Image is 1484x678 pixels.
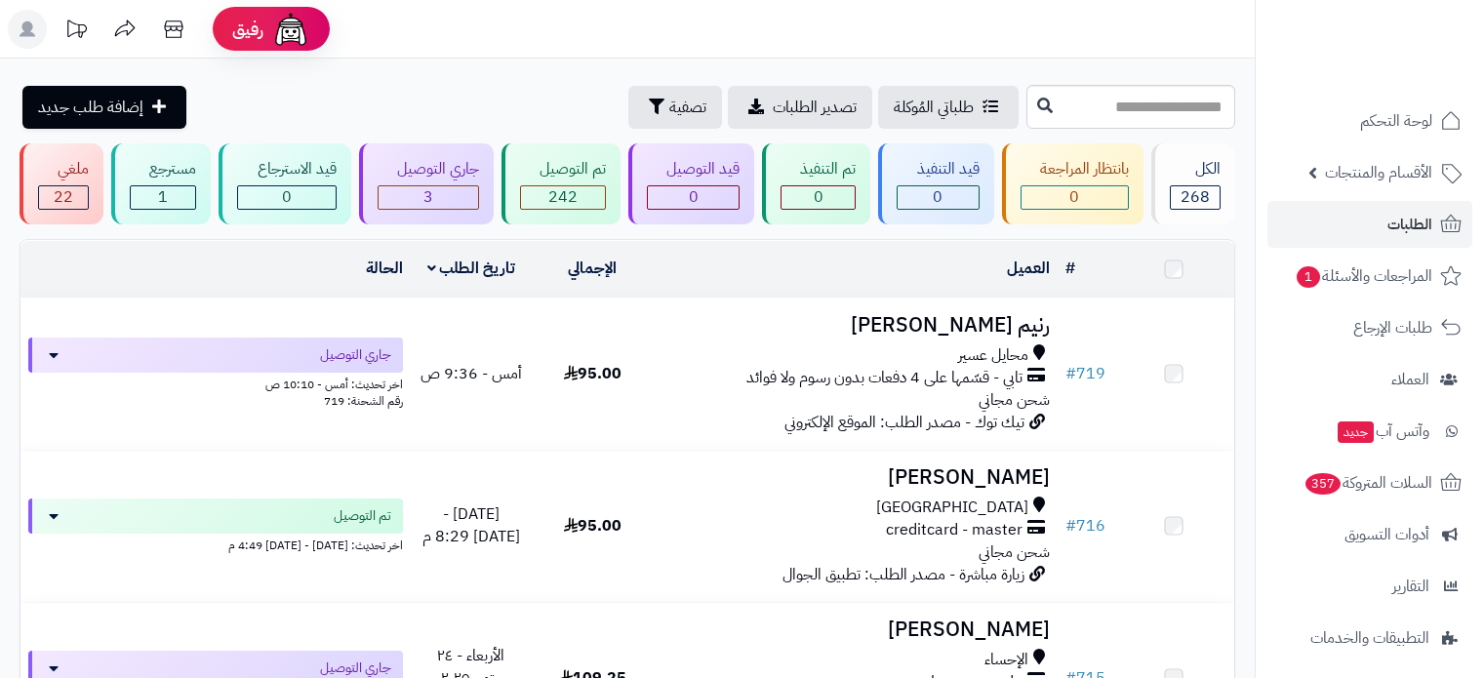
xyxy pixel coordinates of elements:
[1360,107,1432,135] span: لوحة التحكم
[1310,624,1429,652] span: التطبيقات والخدمات
[130,158,196,180] div: مسترجع
[1338,421,1374,443] span: جديد
[1267,98,1472,144] a: لوحة التحكم
[728,86,872,129] a: تصدير الطلبات
[1147,143,1239,224] a: الكل268
[38,96,143,119] span: إضافة طلب جديد
[282,185,292,209] span: 0
[423,185,433,209] span: 3
[661,618,1049,641] h3: [PERSON_NAME]
[1065,257,1075,280] a: #
[894,96,974,119] span: طلباتي المُوكلة
[689,185,699,209] span: 0
[661,466,1049,489] h3: [PERSON_NAME]
[628,86,722,129] button: تصفية
[521,186,605,209] div: 242
[1065,362,1076,385] span: #
[874,143,997,224] a: قيد التنفيذ 0
[898,186,978,209] div: 0
[979,540,1050,564] span: شحن مجاني
[271,10,310,49] img: ai-face.png
[22,86,186,129] a: إضافة طلب جديد
[647,158,740,180] div: قيد التوصيل
[979,388,1050,412] span: شحن مجاني
[1267,201,1472,248] a: الطلبات
[897,158,979,180] div: قيد التنفيذ
[624,143,758,224] a: قيد التوصيل 0
[782,186,855,209] div: 0
[1305,473,1341,495] span: 357
[39,186,88,209] div: 22
[28,534,403,554] div: اخر تحديث: [DATE] - [DATE] 4:49 م
[158,185,168,209] span: 1
[661,314,1049,337] h3: رنيم [PERSON_NAME]
[669,96,706,119] span: تصفية
[237,158,336,180] div: قيد الاسترجاع
[564,362,622,385] span: 95.00
[215,143,354,224] a: قيد الاسترجاع 0
[1295,262,1432,290] span: المراجعات والأسئلة
[1387,211,1432,238] span: الطلبات
[1267,304,1472,351] a: طلبات الإرجاع
[320,345,391,365] span: جاري التوصيل
[427,257,516,280] a: تاريخ الطلب
[131,186,195,209] div: 1
[320,658,391,678] span: جاري التوصيل
[355,143,498,224] a: جاري التوصيل 3
[781,158,856,180] div: تم التنفيذ
[38,158,89,180] div: ملغي
[1325,159,1432,186] span: الأقسام والمنتجات
[232,18,263,41] span: رفيق
[52,10,100,54] a: تحديثات المنصة
[498,143,624,224] a: تم التوصيل 242
[814,185,823,209] span: 0
[1304,469,1432,497] span: السلات المتروكة
[422,502,520,548] span: [DATE] - [DATE] 8:29 م
[1353,314,1432,341] span: طلبات الإرجاع
[16,143,107,224] a: ملغي 22
[548,185,578,209] span: 242
[1065,362,1105,385] a: #719
[998,143,1147,224] a: بانتظار المراجعة 0
[421,362,522,385] span: أمس - 9:36 ص
[366,257,403,280] a: الحالة
[878,86,1019,129] a: طلباتي المُوكلة
[1267,408,1472,455] a: وآتس آبجديد
[1022,186,1128,209] div: 0
[758,143,874,224] a: تم التنفيذ 0
[773,96,857,119] span: تصدير الطلبات
[933,185,943,209] span: 0
[1065,514,1105,538] a: #716
[1336,418,1429,445] span: وآتس آب
[107,143,215,224] a: مسترجع 1
[1297,266,1320,288] span: 1
[1021,158,1129,180] div: بانتظار المراجعة
[984,649,1028,671] span: الإحساء
[784,411,1024,434] span: تيك توك - مصدر الطلب: الموقع الإلكتروني
[54,185,73,209] span: 22
[1170,158,1221,180] div: الكل
[1267,511,1472,558] a: أدوات التسويق
[1267,563,1472,610] a: التقارير
[1267,615,1472,661] a: التطبيقات والخدمات
[876,497,1028,519] span: [GEOGRAPHIC_DATA]
[520,158,606,180] div: تم التوصيل
[782,563,1024,586] span: زيارة مباشرة - مصدر الطلب: تطبيق الجوال
[1267,253,1472,299] a: المراجعات والأسئلة1
[886,519,1023,541] span: creditcard - master
[334,506,391,526] span: تم التوصيل
[746,367,1023,389] span: تابي - قسّمها على 4 دفعات بدون رسوم ولا فوائد
[1267,459,1472,506] a: السلات المتروكة357
[1069,185,1079,209] span: 0
[1344,521,1429,548] span: أدوات التسويق
[564,514,622,538] span: 95.00
[324,392,403,410] span: رقم الشحنة: 719
[1267,356,1472,403] a: العملاء
[1007,257,1050,280] a: العميل
[1181,185,1210,209] span: 268
[568,257,617,280] a: الإجمالي
[1065,514,1076,538] span: #
[28,373,403,393] div: اخر تحديث: أمس - 10:10 ص
[648,186,739,209] div: 0
[958,344,1028,367] span: محايل عسير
